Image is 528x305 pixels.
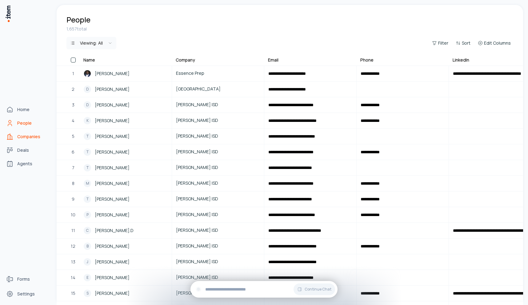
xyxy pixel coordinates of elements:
[80,255,171,269] a: J[PERSON_NAME]
[84,227,91,234] div: C
[95,243,130,250] span: [PERSON_NAME]
[172,255,264,269] a: [PERSON_NAME] ISD
[95,227,134,234] span: [PERSON_NAME].D
[72,70,74,77] span: 1
[17,120,32,126] span: People
[5,5,11,22] img: Item Brain Logo
[176,70,260,77] span: Essence Prep
[172,160,264,175] a: [PERSON_NAME] ISD
[72,164,74,171] span: 7
[95,180,130,187] span: [PERSON_NAME]
[438,40,448,46] span: Filter
[72,102,74,108] span: 3
[453,39,473,47] button: Sort
[4,158,50,170] a: Agents
[84,133,91,140] div: T
[176,227,260,234] span: [PERSON_NAME] ISD
[17,134,40,140] span: Companies
[95,196,130,203] span: [PERSON_NAME]
[176,117,260,124] span: [PERSON_NAME] ISD
[80,270,171,285] a: E[PERSON_NAME]
[95,70,130,77] span: [PERSON_NAME]
[72,180,74,187] span: 8
[484,40,511,46] span: Edit Columns
[4,273,50,285] a: Forms
[172,207,264,222] a: [PERSON_NAME] ISD
[172,145,264,159] a: [PERSON_NAME] ISD
[71,259,75,265] span: 13
[4,288,50,300] a: Settings
[95,164,130,171] span: [PERSON_NAME]
[71,274,75,281] span: 14
[4,144,50,156] a: Deals
[80,192,171,207] a: T[PERSON_NAME]
[172,239,264,254] a: [PERSON_NAME] ISD
[71,227,75,234] span: 11
[71,243,75,250] span: 12
[84,211,91,219] div: P
[66,26,513,32] div: 1,657 total
[176,164,260,171] span: [PERSON_NAME] ISD
[268,57,278,63] div: Email
[190,281,338,298] div: Continue Chat
[72,86,74,93] span: 2
[84,101,91,109] div: D
[84,274,91,281] div: E
[360,57,374,63] div: Phone
[66,15,90,25] h1: People
[462,40,470,46] span: Sort
[72,149,74,155] span: 6
[453,57,469,63] div: LinkedIn
[80,66,171,81] a: Akeem J Brown[PERSON_NAME]
[176,274,260,281] span: [PERSON_NAME] ISD
[80,129,171,144] a: T[PERSON_NAME]
[17,291,35,297] span: Settings
[172,270,264,285] a: [PERSON_NAME] ISD
[17,276,30,282] span: Forms
[95,133,130,140] span: [PERSON_NAME]
[95,86,130,93] span: [PERSON_NAME]
[176,133,260,139] span: [PERSON_NAME] ISD
[4,117,50,129] a: People
[176,195,260,202] span: [PERSON_NAME] ISD
[176,211,260,218] span: [PERSON_NAME] ISD
[72,117,74,124] span: 4
[95,274,130,281] span: [PERSON_NAME]
[84,258,91,266] div: J
[294,283,335,295] button: Continue Chat
[17,106,30,113] span: Home
[71,290,75,297] span: 15
[172,82,264,97] a: [GEOGRAPHIC_DATA]
[80,160,171,175] a: T[PERSON_NAME]
[84,70,91,77] img: Akeem J Brown
[72,196,74,203] span: 9
[84,180,91,187] div: M
[95,290,130,297] span: [PERSON_NAME]
[172,286,264,301] a: [PERSON_NAME] ISD
[72,133,74,140] span: 5
[176,86,260,92] span: [GEOGRAPHIC_DATA]
[80,207,171,222] a: P[PERSON_NAME]
[176,180,260,187] span: [PERSON_NAME] ISD
[176,101,260,108] span: [PERSON_NAME] ISD
[84,243,91,250] div: B
[172,129,264,144] a: [PERSON_NAME] ISD
[4,130,50,143] a: Companies
[176,243,260,249] span: [PERSON_NAME] ISD
[17,147,29,153] span: Deals
[172,113,264,128] a: [PERSON_NAME] ISD
[176,290,260,296] span: [PERSON_NAME] ISD
[176,258,260,265] span: [PERSON_NAME] ISD
[80,40,103,46] div: Viewing:
[84,164,91,171] div: T
[80,286,171,301] a: S[PERSON_NAME]
[80,176,171,191] a: M[PERSON_NAME]
[95,117,130,124] span: [PERSON_NAME]
[17,161,32,167] span: Agents
[95,102,130,108] span: [PERSON_NAME]
[83,57,95,63] div: Name
[95,211,130,218] span: [PERSON_NAME]
[475,39,513,47] button: Edit Columns
[172,98,264,112] a: [PERSON_NAME] ISD
[84,290,91,297] div: S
